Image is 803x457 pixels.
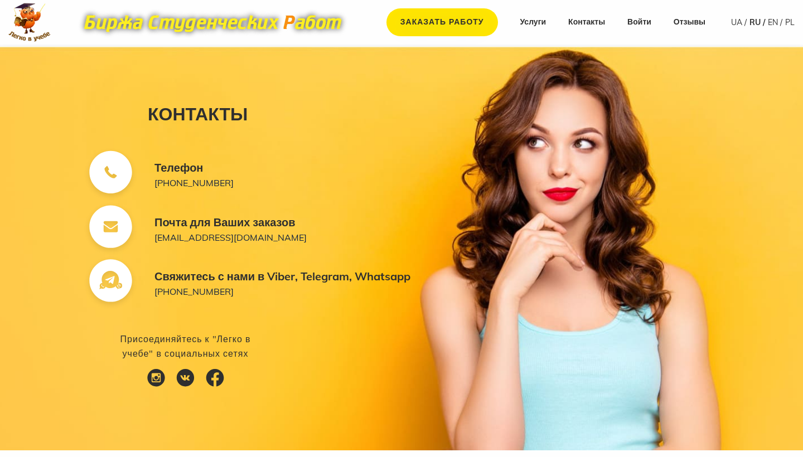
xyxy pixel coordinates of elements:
div: Контакты [148,103,248,125]
a: Войти [627,17,651,28]
a: RU [749,17,765,27]
div: Свяжитесь с нами в Viber, Telegram, Whatsapp [154,269,410,283]
a: [PHONE_NUMBER] [154,286,410,297]
div: Телефон [154,161,234,174]
a: UA [731,17,747,27]
a: [EMAIL_ADDRESS][DOMAIN_NAME] [154,232,307,243]
img: motto-12e01f5a76059d5f6a28199ef077b1f78e012cfde436ab5cf1d4517935686d32.gif [74,7,352,38]
a: [PHONE_NUMBER] [154,177,234,188]
p: Присоединяйтесь к "Легко в учебе" в социальных сетях [112,332,259,361]
a: Контакты [568,17,605,28]
img: logo-c4363faeb99b52c628a42810ed6dfb4293a56d4e4775eb116515dfe7f33672af.png [8,3,51,42]
div: Почта для Ваших заказов [154,215,307,229]
a: PL [785,17,795,27]
a: Заказать работу [386,8,498,36]
a: EN [768,17,782,27]
a: Отзывы [674,17,705,28]
a: Услуги [520,17,546,28]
